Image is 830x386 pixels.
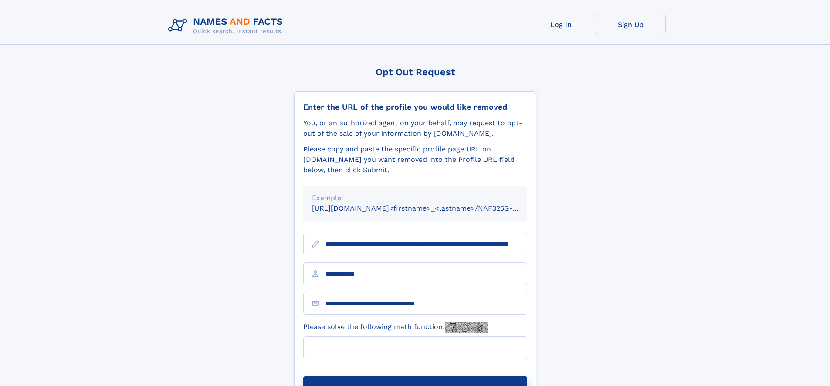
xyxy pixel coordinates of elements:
small: [URL][DOMAIN_NAME]<firstname>_<lastname>/NAF325G-xxxxxxxx [312,204,544,212]
div: Example: [312,193,518,203]
a: Sign Up [596,14,666,35]
div: Please copy and paste the specific profile page URL on [DOMAIN_NAME] you want removed into the Pr... [303,144,527,175]
div: Opt Out Request [294,67,536,77]
a: Log In [526,14,596,35]
div: Enter the URL of the profile you would like removed [303,102,527,112]
div: You, or an authorized agent on your behalf, may request to opt-out of the sale of your informatio... [303,118,527,139]
img: Logo Names and Facts [165,14,290,37]
label: Please solve the following math function: [303,322,488,333]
